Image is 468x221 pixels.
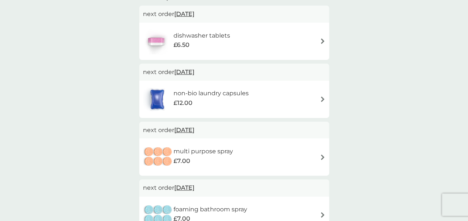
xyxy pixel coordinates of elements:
[143,67,325,77] p: next order
[174,65,194,79] span: [DATE]
[320,38,325,44] img: arrow right
[174,180,194,195] span: [DATE]
[173,147,233,156] h6: multi purpose spray
[320,96,325,102] img: arrow right
[143,183,325,193] p: next order
[174,7,194,21] span: [DATE]
[143,86,171,112] img: non-bio laundry capsules
[173,156,190,166] span: £7.00
[143,28,169,54] img: dishwasher tablets
[173,89,248,98] h6: non-bio laundry capsules
[320,212,325,218] img: arrow right
[143,144,173,170] img: multi purpose spray
[173,40,189,50] span: £6.50
[143,9,325,19] p: next order
[174,123,194,137] span: [DATE]
[173,205,247,214] h6: foaming bathroom spray
[173,31,230,41] h6: dishwasher tablets
[173,98,192,108] span: £12.00
[320,154,325,160] img: arrow right
[143,125,325,135] p: next order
